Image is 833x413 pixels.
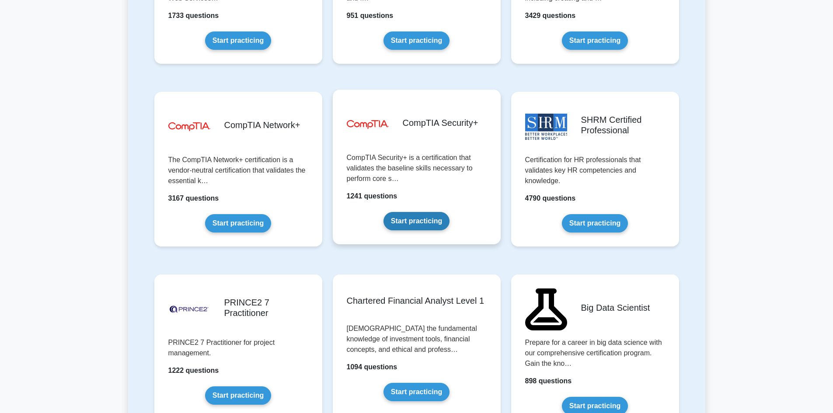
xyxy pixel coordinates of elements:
a: Start practicing [383,31,450,50]
a: Start practicing [562,31,628,50]
a: Start practicing [562,214,628,233]
a: Start practicing [205,31,271,50]
a: Start practicing [383,383,450,401]
a: Start practicing [205,214,271,233]
a: Start practicing [205,386,271,405]
a: Start practicing [383,212,450,230]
